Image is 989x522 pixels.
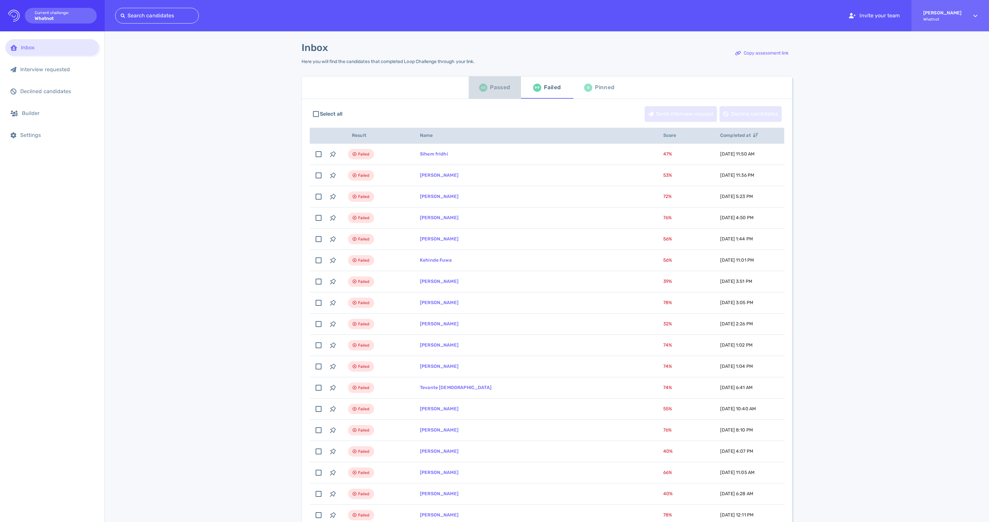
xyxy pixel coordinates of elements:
a: [PERSON_NAME] [420,364,459,369]
span: Failed [358,405,370,413]
span: Failed [358,299,370,307]
span: 32 % [663,321,672,327]
span: 76 % [663,427,672,433]
span: 56 % [663,236,672,242]
span: [DATE] 11:36 PM [720,172,754,178]
span: 74 % [663,385,672,390]
span: Score [663,133,684,138]
div: Settings [20,132,94,138]
a: [PERSON_NAME] [420,279,459,284]
div: Pinned [595,83,614,92]
div: Decline candidates [720,106,781,122]
strong: [PERSON_NAME] [923,10,962,16]
span: 55 % [663,406,672,412]
span: [DATE] 1:04 PM [720,364,753,369]
span: Failed [358,341,370,349]
th: Result [340,128,412,144]
div: Here you will find the candidates that completed Loop Challenge through your link. [302,59,475,64]
span: 76 % [663,215,672,220]
button: Decline candidates [720,106,782,122]
a: [PERSON_NAME] [420,172,459,178]
span: [DATE] 10:40 AM [720,406,756,412]
span: [DATE] 11:05 AM [720,470,755,475]
button: Copy assessment link [732,45,792,61]
span: 47 % [663,151,672,157]
span: [DATE] 1:02 PM [720,342,753,348]
a: [PERSON_NAME] [420,406,459,412]
div: Passed [490,83,510,92]
span: Failed [358,384,370,392]
span: 66 % [663,470,672,475]
a: [PERSON_NAME] [420,342,459,348]
a: Kehinde Fuwa [420,257,452,263]
span: Failed [358,193,370,201]
span: Failed [358,363,370,370]
span: Whatnot [923,17,962,22]
div: Send interview request [645,106,717,122]
a: [PERSON_NAME] [420,491,459,497]
div: 99 [533,84,541,92]
span: Failed [358,150,370,158]
button: Send interview request [645,106,717,122]
span: Failed [358,320,370,328]
div: Failed [544,83,561,92]
h1: Inbox [302,42,328,54]
span: Failed [358,448,370,455]
a: [PERSON_NAME] [420,470,459,475]
span: Failed [358,256,370,264]
span: Name [420,133,440,138]
span: [DATE] 4:07 PM [720,449,753,454]
span: Failed [358,235,370,243]
span: Completed at [720,133,758,138]
span: 74 % [663,364,672,369]
span: 53 % [663,172,672,178]
a: [PERSON_NAME] [420,512,459,518]
span: [DATE] 11:01 PM [720,257,754,263]
div: Builder [22,110,94,116]
span: [DATE] 3:05 PM [720,300,753,305]
span: 78 % [663,300,672,305]
span: [DATE] 1:44 PM [720,236,753,242]
span: Failed [358,469,370,477]
a: Tevante [DEMOGRAPHIC_DATA] [420,385,492,390]
a: [PERSON_NAME] [420,236,459,242]
div: Inbox [21,44,94,51]
span: [DATE] 3:51 PM [720,279,752,284]
span: 39 % [663,279,672,284]
a: [PERSON_NAME] [420,300,459,305]
span: [DATE] 2:26 PM [720,321,753,327]
span: Select all [320,110,343,118]
span: Failed [358,426,370,434]
span: 74 % [663,342,672,348]
span: 72 % [663,194,672,199]
a: [PERSON_NAME] [420,321,459,327]
span: 40 % [663,491,673,497]
span: [DATE] 8:10 PM [720,427,753,433]
span: Failed [358,490,370,498]
span: 56 % [663,257,672,263]
a: [PERSON_NAME] [420,194,459,199]
span: Failed [358,278,370,285]
div: 48 [479,84,487,92]
span: Failed [358,214,370,222]
span: 78 % [663,512,672,518]
span: [DATE] 11:50 AM [720,151,755,157]
span: [DATE] 5:23 PM [720,194,753,199]
span: [DATE] 4:50 PM [720,215,754,220]
div: 0 [584,84,592,92]
a: [PERSON_NAME] [420,427,459,433]
span: [DATE] 12:11 PM [720,512,754,518]
div: Copy assessment link [732,46,792,61]
div: Interview requested [20,66,94,73]
span: Failed [358,171,370,179]
a: Sihem fridhi [420,151,448,157]
div: Declined candidates [20,88,94,94]
span: [DATE] 6:28 AM [720,491,753,497]
a: [PERSON_NAME] [420,215,459,220]
span: [DATE] 6:41 AM [720,385,753,390]
span: 40 % [663,449,673,454]
span: Failed [358,511,370,519]
a: [PERSON_NAME] [420,449,459,454]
